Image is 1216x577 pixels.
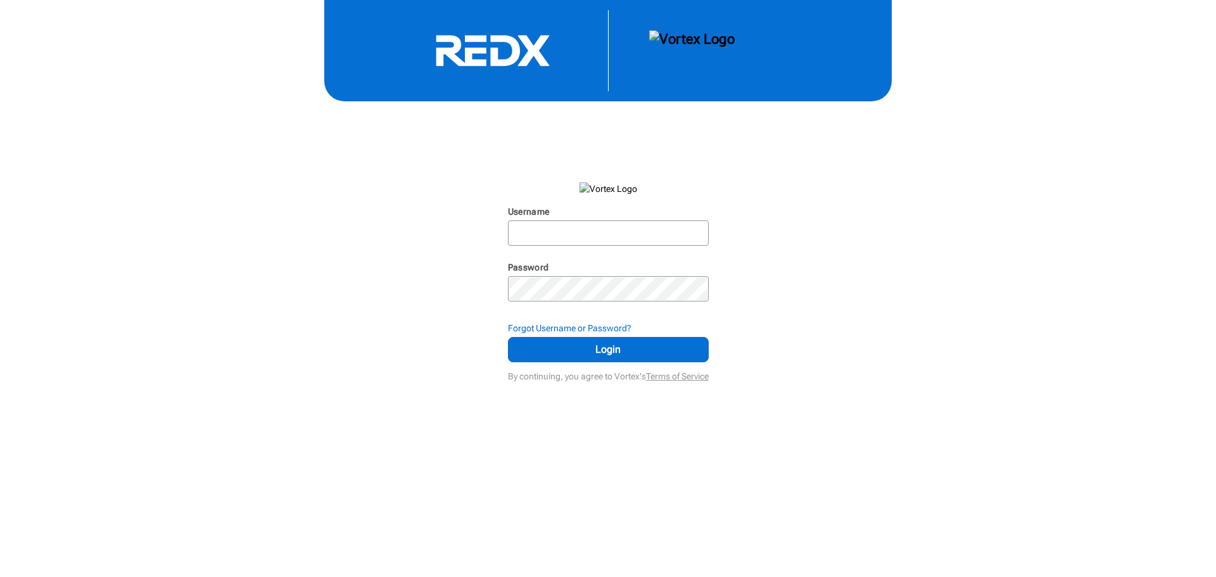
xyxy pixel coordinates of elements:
label: Username [508,206,550,217]
div: By continuing, you agree to Vortex's [508,365,709,383]
span: Login [524,342,693,357]
label: Password [508,262,549,272]
a: Terms of Service [646,371,709,381]
img: Vortex Logo [579,182,637,195]
img: Vortex Logo [649,30,735,71]
strong: Forgot Username or Password? [508,323,631,333]
svg: RedX Logo [398,34,588,67]
div: Forgot Username or Password? [508,322,709,334]
button: Login [508,337,709,362]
